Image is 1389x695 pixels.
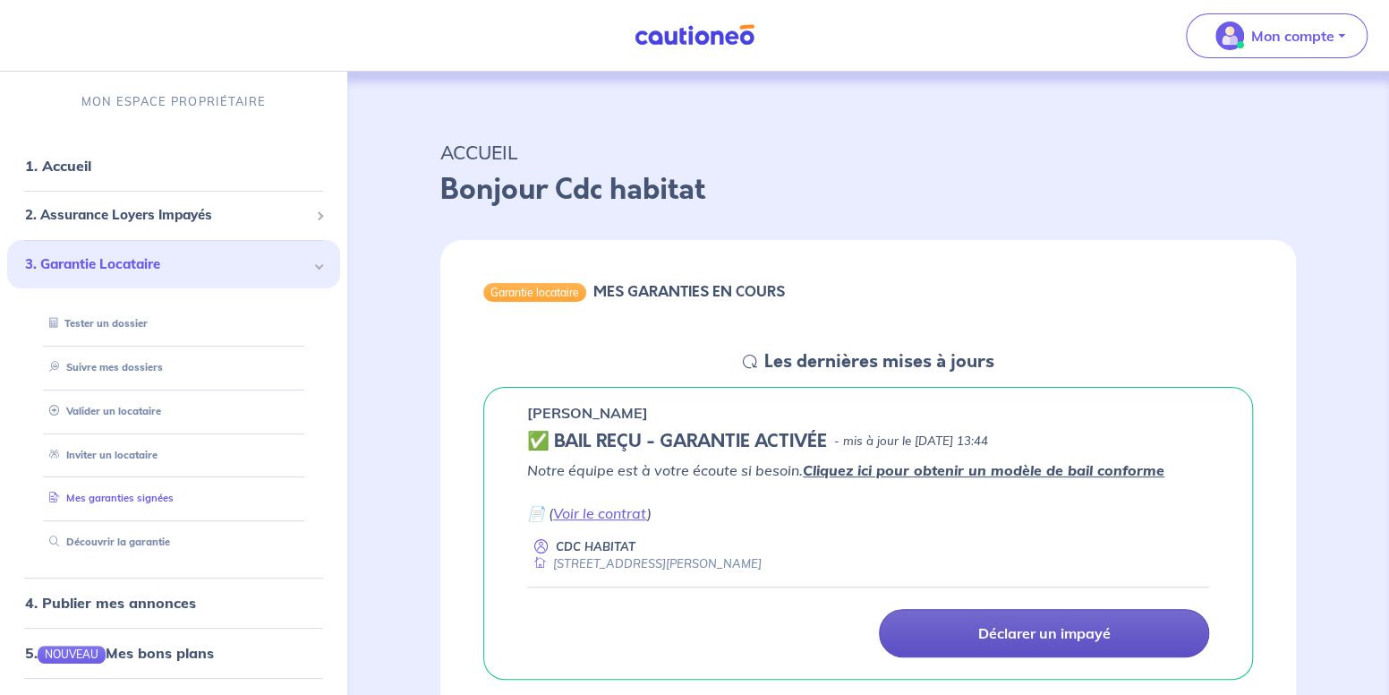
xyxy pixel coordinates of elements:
[1186,13,1368,58] button: illu_account_valid_menu.svgMon compte
[42,492,174,504] a: Mes garanties signées
[527,555,762,572] div: [STREET_ADDRESS][PERSON_NAME]
[527,504,652,522] em: 📄 ( )
[764,351,994,373] h5: Les dernières mises à jours
[29,484,319,513] div: Mes garanties signées
[7,585,340,621] div: 4. Publier mes annonces
[556,538,635,555] p: CDC HABITAT
[440,168,1296,211] p: Bonjour Cdc habitat
[42,536,170,548] a: Découvrir la garantie
[25,254,309,275] span: 3. Garantie Locataire
[42,317,148,330] a: Tester un dossier
[29,528,319,557] div: Découvrir la garantie
[7,198,340,233] div: 2. Assurance Loyers Impayés
[527,431,827,452] h5: ✅ BAIL REÇU - GARANTIE ACTIVÉE
[25,594,196,612] a: 4. Publier mes annonces
[593,283,785,300] h6: MES GARANTIES EN COURS
[527,431,1209,452] div: state: CONTRACT-VALIDATED, Context: IN-LANDLORD,IS-GL-CAUTION-IN-LANDLORD
[42,449,158,461] a: Inviter un locataire
[81,93,266,110] p: MON ESPACE PROPRIÉTAIRE
[879,609,1209,657] a: Déclarer un impayé
[42,361,163,373] a: Suivre mes dossiers
[803,461,1164,479] a: Cliquez ici pour obtenir un modèle de bail conforme
[42,405,161,417] a: Valider un locataire
[527,402,648,424] p: [PERSON_NAME]
[978,624,1111,642] p: Déclarer un impayé
[1215,21,1244,50] img: illu_account_valid_menu.svg
[25,157,91,175] a: 1. Accueil
[7,635,340,671] div: 5.NOUVEAUMes bons plans
[25,644,214,662] a: 5.NOUVEAUMes bons plans
[29,353,319,382] div: Suivre mes dossiers
[553,504,647,522] a: Voir le contrat
[834,433,988,450] p: - mis à jour le [DATE] 13:44
[29,441,319,470] div: Inviter un locataire
[627,24,762,47] img: Cautioneo
[527,461,1164,479] em: Notre équipe est à votre écoute si besoin.
[483,283,586,301] div: Garantie locataire
[7,148,340,184] div: 1. Accueil
[29,309,319,339] div: Tester un dossier
[1251,25,1334,47] p: Mon compte
[25,205,309,226] span: 2. Assurance Loyers Impayés
[440,136,1296,168] p: ACCUEIL
[29,397,319,426] div: Valider un locataire
[7,240,340,289] div: 3. Garantie Locataire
